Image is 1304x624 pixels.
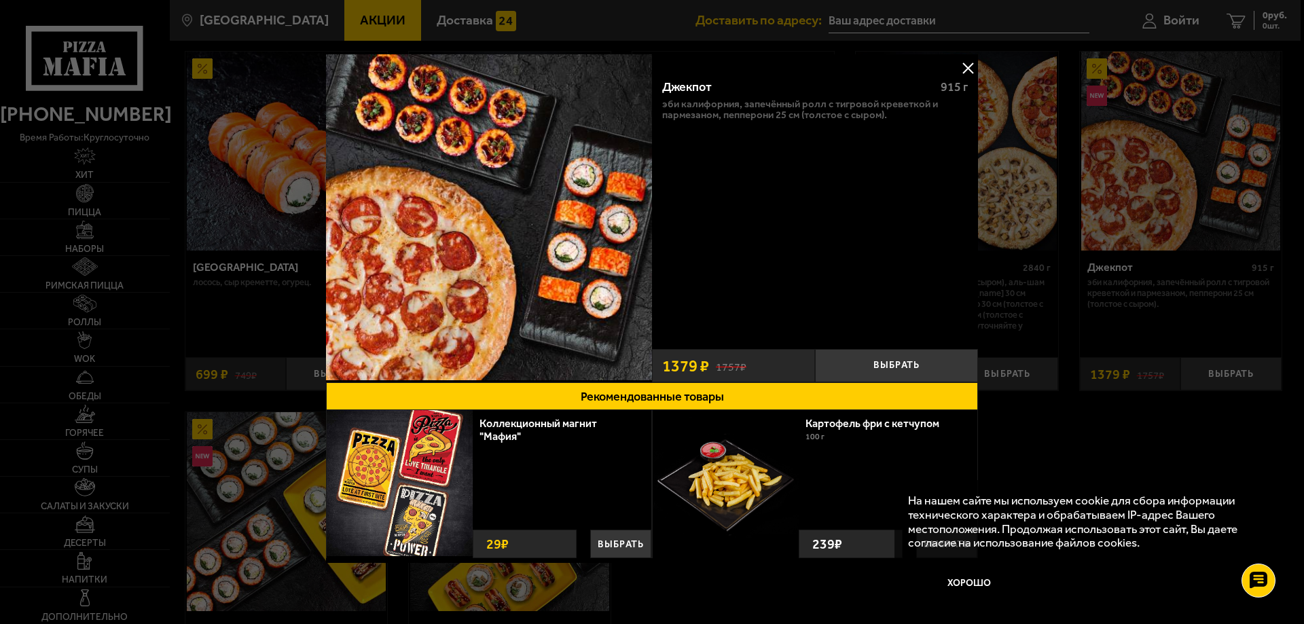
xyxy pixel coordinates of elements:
p: На нашем сайте мы используем cookie для сбора информации технического характера и обрабатываем IP... [908,494,1264,550]
p: Эби Калифорния, Запечённый ролл с тигровой креветкой и пармезаном, Пепперони 25 см (толстое с сыр... [662,98,968,120]
s: 1757 ₽ [716,359,746,373]
div: Джекпот [662,80,929,95]
a: Картофель фри с кетчупом [805,417,953,430]
img: Джекпот [326,54,652,380]
strong: 239 ₽ [809,530,846,557]
button: Рекомендованные товары [326,382,978,410]
span: 100 г [805,432,825,441]
strong: 29 ₽ [483,530,512,557]
a: Коллекционный магнит "Мафия" [479,417,597,443]
span: 1379 ₽ [662,358,709,374]
a: Джекпот [326,54,652,382]
button: Выбрать [590,530,651,558]
button: Хорошо [908,563,1030,604]
span: 915 г [941,79,968,94]
button: Выбрать [815,349,978,382]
